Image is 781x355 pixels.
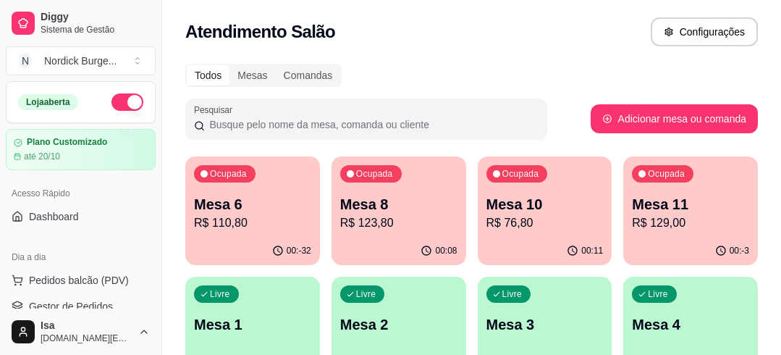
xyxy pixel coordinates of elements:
p: Mesa 8 [340,194,457,214]
span: [DOMAIN_NAME][EMAIL_ADDRESS][DOMAIN_NAME] [41,333,132,344]
button: Alterar Status [111,93,143,111]
button: Adicionar mesa ou comanda [591,104,758,133]
a: Plano Customizadoaté 20/10 [6,129,156,170]
a: Dashboard [6,205,156,228]
span: Isa [41,319,132,333]
div: Comandas [276,65,341,85]
p: 00:08 [435,245,457,256]
button: OcupadaMesa 10R$ 76,8000:11 [478,156,612,265]
p: Mesa 2 [340,314,457,335]
a: DiggySistema de Gestão [6,6,156,41]
span: Gestor de Pedidos [29,299,113,314]
p: Mesa 6 [194,194,311,214]
p: R$ 129,00 [632,214,749,232]
p: Ocupada [210,168,247,180]
div: Mesas [229,65,275,85]
p: Mesa 10 [486,194,604,214]
div: Acesso Rápido [6,182,156,205]
p: R$ 110,80 [194,214,311,232]
p: Livre [210,288,230,300]
span: Sistema de Gestão [41,24,150,35]
div: Loja aberta [18,94,78,110]
span: Pedidos balcão (PDV) [29,273,129,288]
p: R$ 76,80 [486,214,604,232]
p: Ocupada [648,168,685,180]
button: OcupadaMesa 11R$ 129,0000:-3 [623,156,758,265]
button: Configurações [651,17,758,46]
button: Select a team [6,46,156,75]
button: Isa[DOMAIN_NAME][EMAIL_ADDRESS][DOMAIN_NAME] [6,314,156,349]
button: OcupadaMesa 6R$ 110,8000:-32 [185,156,320,265]
p: Livre [356,288,376,300]
span: N [18,54,33,68]
button: OcupadaMesa 8R$ 123,8000:08 [332,156,466,265]
article: Plano Customizado [27,137,107,148]
label: Pesquisar [194,104,237,116]
article: até 20/10 [24,151,60,162]
span: Dashboard [29,209,79,224]
div: Nordick Burge ... [44,54,117,68]
div: Todos [187,65,229,85]
p: Mesa 11 [632,194,749,214]
h2: Atendimento Salão [185,20,335,43]
p: Mesa 4 [632,314,749,335]
p: Ocupada [356,168,393,180]
p: Livre [502,288,523,300]
span: Diggy [41,11,150,24]
input: Pesquisar [205,117,539,132]
button: Pedidos balcão (PDV) [6,269,156,292]
p: 00:-32 [287,245,311,256]
p: Livre [648,288,668,300]
p: Ocupada [502,168,539,180]
p: Mesa 1 [194,314,311,335]
p: R$ 123,80 [340,214,457,232]
p: 00:11 [581,245,603,256]
div: Dia a dia [6,246,156,269]
p: 00:-3 [730,245,749,256]
a: Gestor de Pedidos [6,295,156,318]
p: Mesa 3 [486,314,604,335]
